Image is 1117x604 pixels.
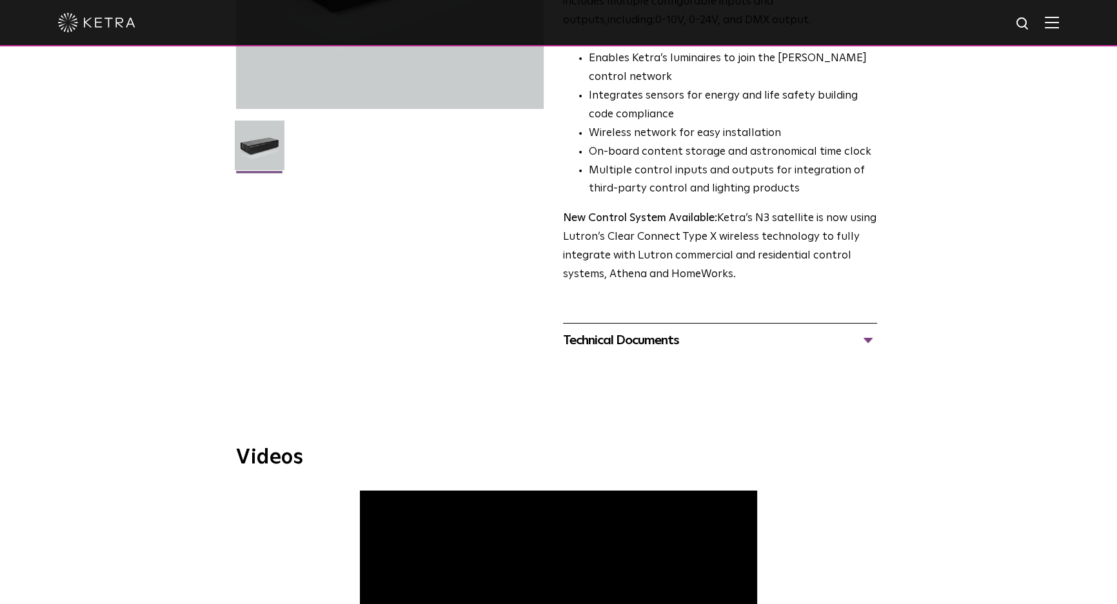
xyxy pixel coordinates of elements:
li: Wireless network for easy installation [589,124,877,143]
li: Enables Ketra’s luminaires to join the [PERSON_NAME] control network [589,50,877,87]
li: On-board content storage and astronomical time clock [589,143,877,162]
img: search icon [1015,16,1031,32]
strong: New Control System Available: [563,213,717,224]
p: Ketra’s N3 satellite is now using Lutron’s Clear Connect Type X wireless technology to fully inte... [563,209,877,284]
img: ketra-logo-2019-white [58,13,135,32]
img: Hamburger%20Nav.svg [1045,16,1059,28]
li: Multiple control inputs and outputs for integration of third-party control and lighting products [589,162,877,199]
div: Technical Documents [563,330,877,351]
li: Integrates sensors for energy and life safety building code compliance [589,87,877,124]
img: N3-Controller-2021-Web-Square [235,121,284,180]
h3: Videos [236,447,881,468]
